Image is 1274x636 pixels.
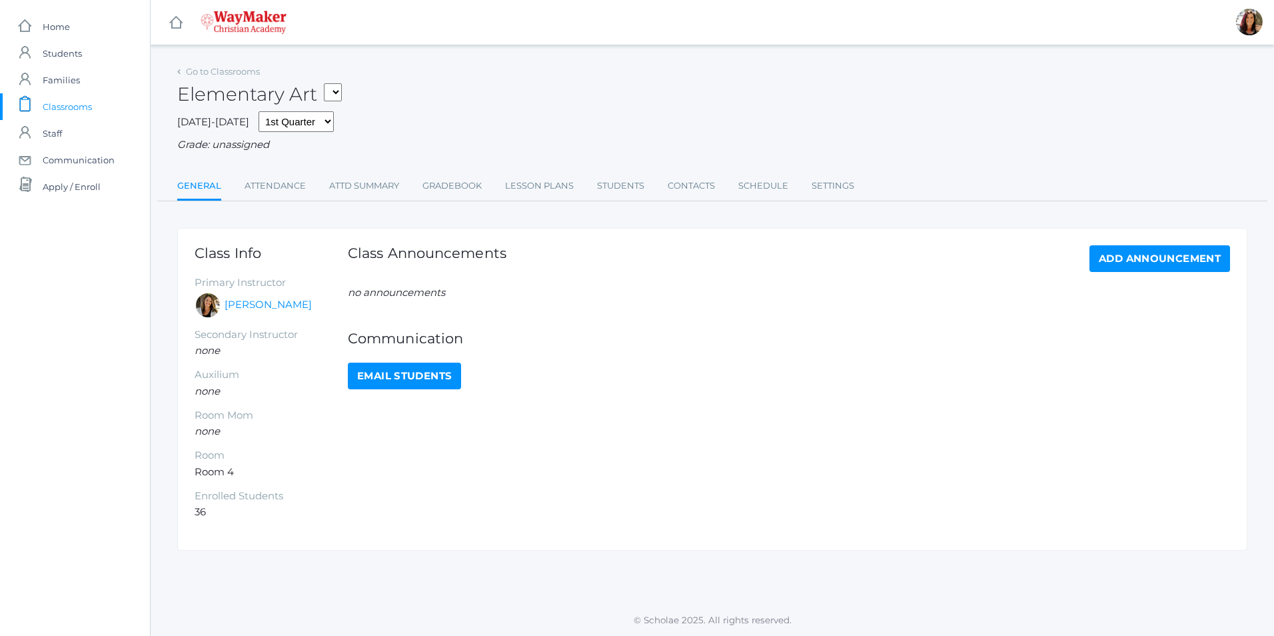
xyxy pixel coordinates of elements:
[43,173,101,200] span: Apply / Enroll
[195,344,220,357] em: none
[43,147,115,173] span: Communication
[195,245,348,520] div: Room 4
[812,173,854,199] a: Settings
[195,292,221,319] div: Amber Farnes
[177,115,249,128] span: [DATE]-[DATE]
[195,277,348,289] h5: Primary Instructor
[177,173,221,201] a: General
[1236,9,1263,35] div: Gina Pecor
[422,173,482,199] a: Gradebook
[201,11,287,34] img: 4_waymaker-logo-stack-white.png
[177,137,1247,153] div: Grade: unassigned
[195,450,348,461] h5: Room
[151,613,1274,627] p: © Scholae 2025. All rights reserved.
[195,245,348,261] h1: Class Info
[195,385,220,397] em: none
[668,173,715,199] a: Contacts
[43,120,62,147] span: Staff
[348,331,1230,346] h1: Communication
[177,84,342,105] h2: Elementary Art
[738,173,788,199] a: Schedule
[43,93,92,120] span: Classrooms
[245,173,306,199] a: Attendance
[329,173,399,199] a: Attd Summary
[195,369,348,381] h5: Auxilium
[43,67,80,93] span: Families
[195,505,348,520] li: 36
[186,66,260,77] a: Go to Classrooms
[348,286,445,299] em: no announcements
[195,425,220,437] em: none
[225,297,312,313] a: [PERSON_NAME]
[505,173,574,199] a: Lesson Plans
[1089,245,1230,272] a: Add Announcement
[348,245,506,269] h1: Class Announcements
[348,363,461,389] a: Email Students
[43,40,82,67] span: Students
[195,491,348,502] h5: Enrolled Students
[43,13,70,40] span: Home
[597,173,644,199] a: Students
[195,410,348,421] h5: Room Mom
[195,329,348,341] h5: Secondary Instructor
